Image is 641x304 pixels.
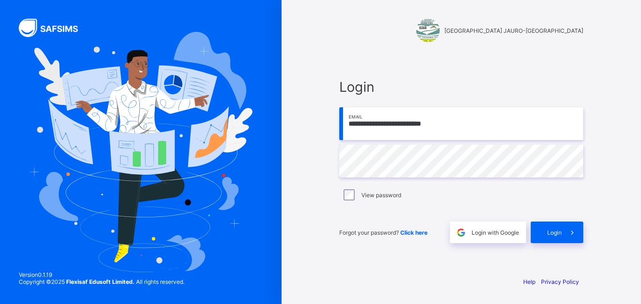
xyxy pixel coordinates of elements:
img: Hero Image [29,32,252,272]
span: Login [339,79,583,95]
span: Login with Google [472,229,519,236]
span: Forgot your password? [339,229,427,236]
img: google.396cfc9801f0270233282035f929180a.svg [456,227,466,238]
a: Help [523,278,535,285]
label: View password [361,192,401,199]
img: SAFSIMS Logo [19,19,89,37]
strong: Flexisaf Edusoft Limited. [66,278,135,285]
a: Privacy Policy [541,278,579,285]
span: Version 0.1.19 [19,271,184,278]
span: Copyright © 2025 All rights reserved. [19,278,184,285]
span: Login [547,229,562,236]
a: Click here [400,229,427,236]
span: [GEOGRAPHIC_DATA] JAURO-[GEOGRAPHIC_DATA] [444,27,583,34]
